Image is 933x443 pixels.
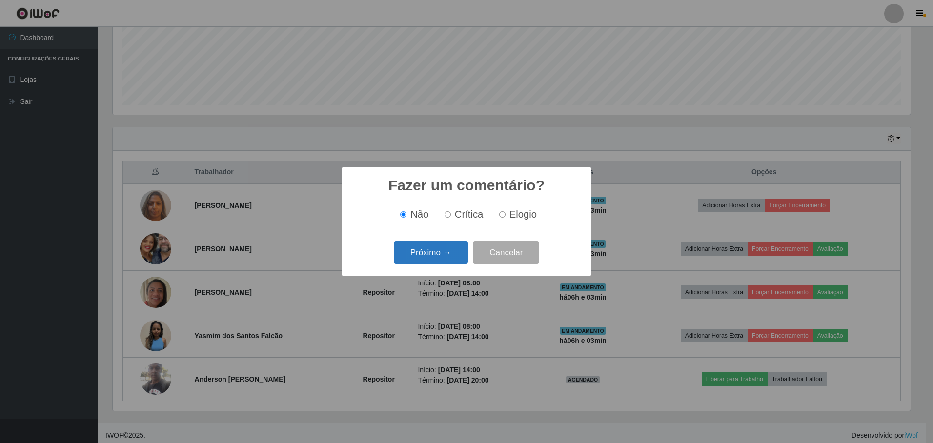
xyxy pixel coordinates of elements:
input: Crítica [445,211,451,218]
h2: Fazer um comentário? [388,177,545,194]
button: Cancelar [473,241,539,264]
span: Não [410,209,428,220]
button: Próximo → [394,241,468,264]
span: Elogio [509,209,537,220]
span: Crítica [455,209,484,220]
input: Não [400,211,406,218]
input: Elogio [499,211,506,218]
